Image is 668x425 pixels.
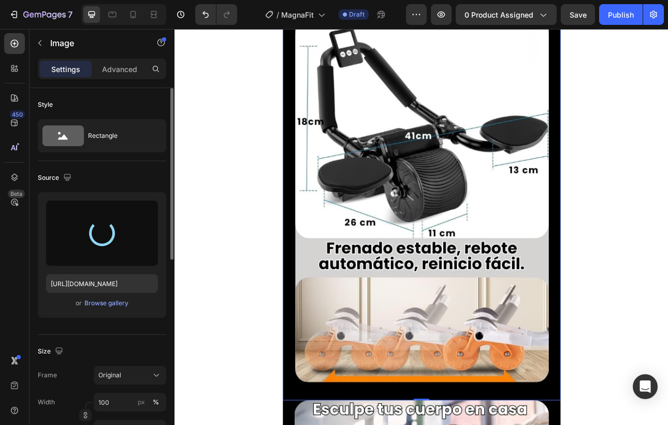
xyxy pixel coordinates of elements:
[10,110,25,119] div: 450
[38,171,74,185] div: Source
[608,9,634,20] div: Publish
[281,9,314,20] span: MagnaFit
[138,398,145,407] div: px
[98,371,121,380] span: Original
[51,64,80,75] p: Settings
[4,4,77,25] button: 7
[633,374,658,399] div: Open Intercom Messenger
[175,29,668,425] iframe: Design area
[153,398,159,407] div: %
[456,4,557,25] button: 0 product assigned
[195,4,237,25] div: Undo/Redo
[50,37,138,49] p: Image
[561,4,595,25] button: Save
[68,8,72,21] p: 7
[84,298,129,308] button: Browse gallery
[277,9,279,20] span: /
[135,396,148,408] button: %
[88,124,151,148] div: Rectangle
[94,366,166,385] button: Original
[46,274,158,293] input: https://example.com/image.jpg
[349,10,365,19] span: Draft
[102,64,137,75] p: Advanced
[599,4,643,25] button: Publish
[38,371,57,380] label: Frame
[570,10,587,19] span: Save
[8,190,25,198] div: Beta
[84,299,128,308] div: Browse gallery
[38,398,55,407] label: Width
[94,393,166,412] input: px%
[38,100,53,109] div: Style
[464,9,533,20] span: 0 product assigned
[150,396,162,408] button: px
[76,297,82,309] span: or
[38,345,65,359] div: Size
